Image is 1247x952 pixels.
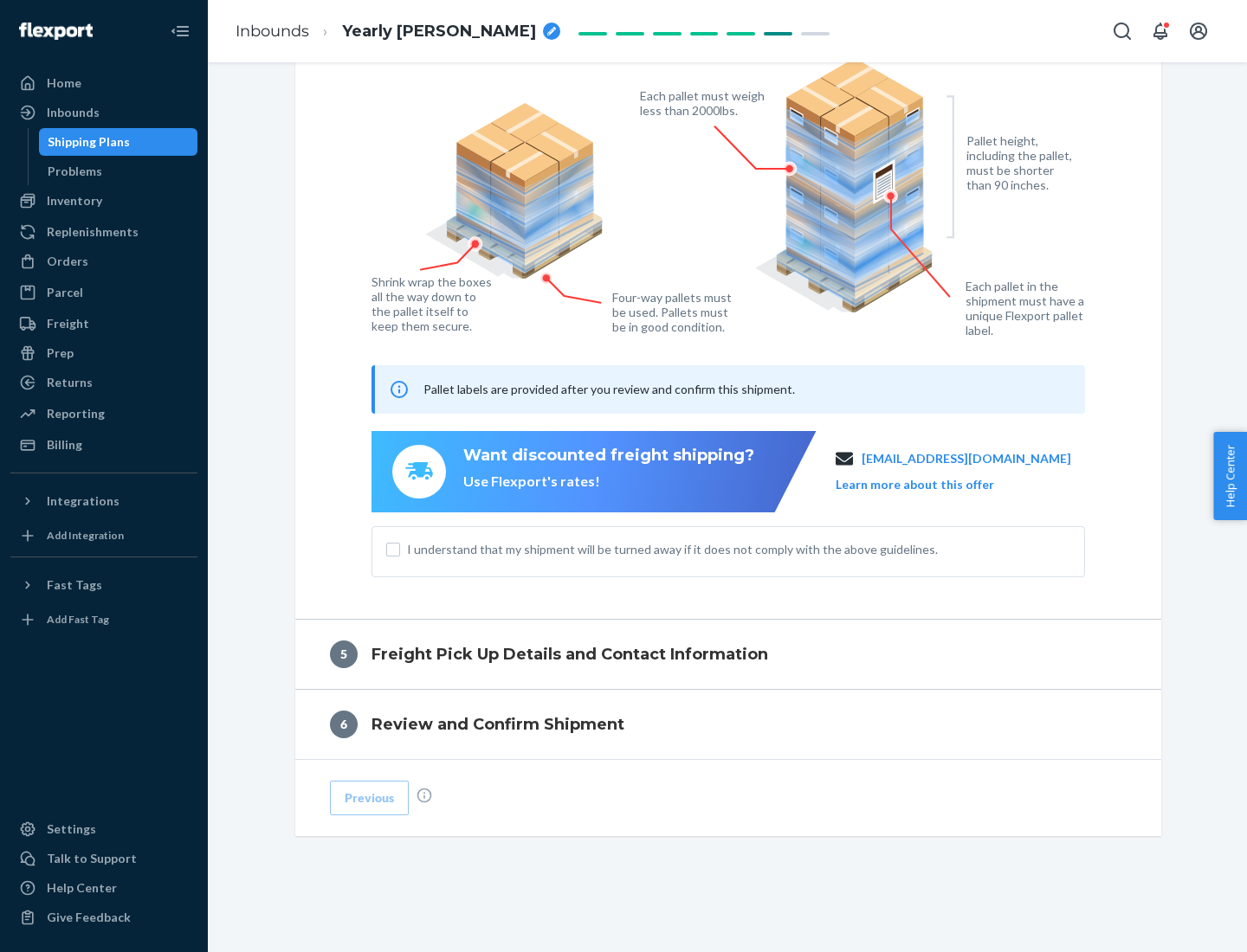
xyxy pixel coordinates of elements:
a: Replenishments [10,218,197,246]
h4: Freight Pick Up Details and Contact Information [372,643,768,666]
div: Orders [47,253,88,270]
div: 5 [330,640,358,668]
div: Inbounds [47,104,100,121]
a: Billing [10,431,197,459]
div: Talk to Support [47,850,137,867]
div: Home [47,74,81,92]
button: Help Center [1213,432,1247,520]
a: Shipping Plans [39,128,198,156]
button: Open account menu [1181,14,1216,48]
a: Inbounds [236,22,309,41]
a: Talk to Support [10,845,197,872]
a: Add Integration [10,522,197,550]
figcaption: Four-way pallets must be used. Pallets must be in good condition. [612,290,733,334]
button: 6Review and Confirm Shipment [295,690,1161,759]
figcaption: Pallet height, including the pallet, must be shorter than 90 inches. [966,133,1080,192]
a: Returns [10,369,197,396]
div: Returns [47,374,93,391]
div: Add Fast Tag [47,612,109,627]
a: Home [10,69,197,97]
a: Help Center [10,874,197,902]
div: Freight [47,315,89,332]
button: Open notifications [1143,14,1178,48]
div: Add Integration [47,528,124,543]
figcaption: Each pallet must weigh less than 2000lbs. [640,88,769,118]
div: Problems [48,163,102,180]
h4: Review and Confirm Shipment [372,713,624,736]
a: Prep [10,339,197,367]
button: 5Freight Pick Up Details and Contact Information [295,620,1161,689]
button: Give Feedback [10,904,197,931]
a: Parcel [10,279,197,306]
a: Add Fast Tag [10,606,197,634]
a: Inbounds [10,99,197,126]
button: Close Navigation [163,14,197,48]
div: Fast Tags [47,576,102,594]
a: Reporting [10,400,197,428]
input: I understand that my shipment will be turned away if it does not comply with the above guidelines. [386,543,400,556]
button: Fast Tags [10,571,197,599]
img: Flexport logo [19,23,93,40]
div: Replenishments [47,223,139,241]
div: Shipping Plans [48,133,130,151]
ol: breadcrumbs [222,6,574,57]
a: Orders [10,248,197,275]
div: Help Center [47,879,117,897]
div: Integrations [47,492,120,510]
div: Reporting [47,405,105,422]
div: Inventory [47,192,102,209]
figcaption: Shrink wrap the boxes all the way down to the pallet itself to keep them secure. [372,274,495,333]
button: Integrations [10,487,197,515]
a: [EMAIL_ADDRESS][DOMAIN_NAME] [862,450,1071,467]
div: Settings [47,820,96,838]
button: Open Search Box [1105,14,1140,48]
div: Billing [47,436,82,453]
div: Prep [47,344,74,362]
a: Settings [10,815,197,843]
span: I understand that my shipment will be turned away if it does not comply with the above guidelines. [407,541,1070,558]
button: Previous [330,781,409,815]
div: Parcel [47,284,83,301]
button: Learn more about this offer [836,476,994,493]
span: Yearly Fancy Mallard [342,21,536,43]
div: Give Feedback [47,909,131,926]
div: 6 [330,711,358,738]
span: Pallet labels are provided after you review and confirm this shipment. [423,382,795,396]
div: Use Flexport's rates! [463,472,754,492]
figcaption: Each pallet in the shipment must have a unique Flexport pallet label. [966,279,1096,338]
a: Freight [10,310,197,338]
a: Inventory [10,187,197,215]
div: Want discounted freight shipping? [463,445,754,467]
a: Problems [39,158,198,185]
